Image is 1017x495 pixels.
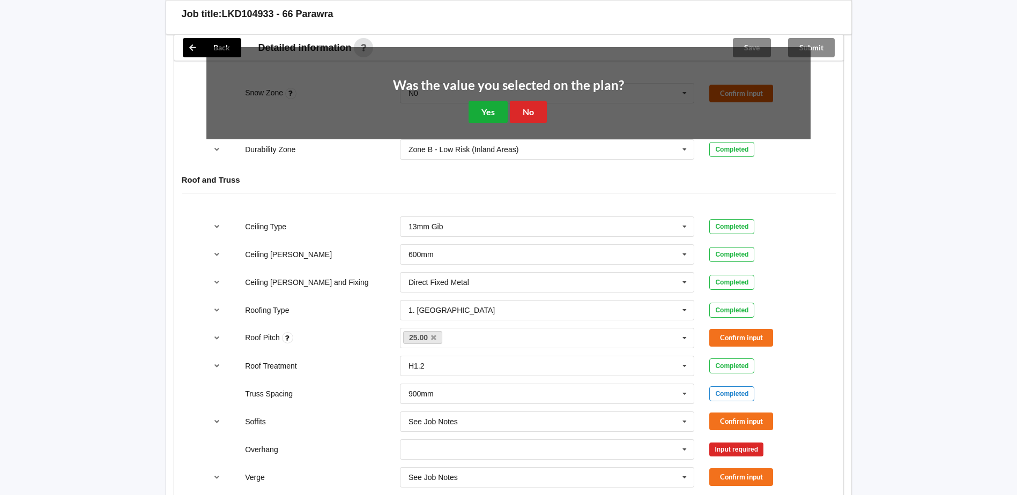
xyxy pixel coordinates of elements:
[245,362,297,370] label: Roof Treatment
[206,217,227,236] button: reference-toggle
[709,303,754,318] div: Completed
[393,77,624,94] h2: Was the value you selected on the plan?
[245,473,265,482] label: Verge
[409,279,469,286] div: Direct Fixed Metal
[409,474,458,481] div: See Job Notes
[709,468,773,486] button: Confirm input
[206,468,227,487] button: reference-toggle
[709,247,754,262] div: Completed
[258,43,352,52] span: Detailed information
[182,8,222,20] h3: Job title:
[206,356,227,376] button: reference-toggle
[206,245,227,264] button: reference-toggle
[409,251,434,258] div: 600mm
[222,8,333,20] h3: LKD104933 - 66 Parawra
[409,390,434,397] div: 900mm
[709,329,773,347] button: Confirm input
[409,223,443,230] div: 13mm Gib
[183,38,241,57] button: Back
[510,101,547,123] button: No
[245,222,286,231] label: Ceiling Type
[709,142,754,157] div: Completed
[245,389,293,398] label: Truss Spacing
[206,273,227,292] button: reference-toggle
[245,333,281,342] label: Roof Pitch
[245,145,295,154] label: Durability Zone
[403,331,443,344] a: 25.00
[409,146,518,153] div: Zone B - Low Risk (Inland Areas)
[245,445,278,454] label: Overhang
[182,175,836,185] h4: Roof and Truss
[709,442,763,456] div: Input required
[206,301,227,320] button: reference-toggle
[409,418,458,425] div: See Job Notes
[469,101,508,123] button: Yes
[709,386,754,401] div: Completed
[245,278,368,287] label: Ceiling [PERSON_NAME] and Fixing
[709,219,754,234] div: Completed
[206,140,227,159] button: reference-toggle
[409,362,425,370] div: H1.2
[709,412,773,430] button: Confirm input
[709,358,754,373] div: Completed
[409,306,495,314] div: 1. [GEOGRAPHIC_DATA]
[245,250,332,259] label: Ceiling [PERSON_NAME]
[206,328,227,348] button: reference-toggle
[245,417,266,426] label: Soffits
[206,412,227,431] button: reference-toggle
[245,306,289,314] label: Roofing Type
[709,275,754,290] div: Completed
